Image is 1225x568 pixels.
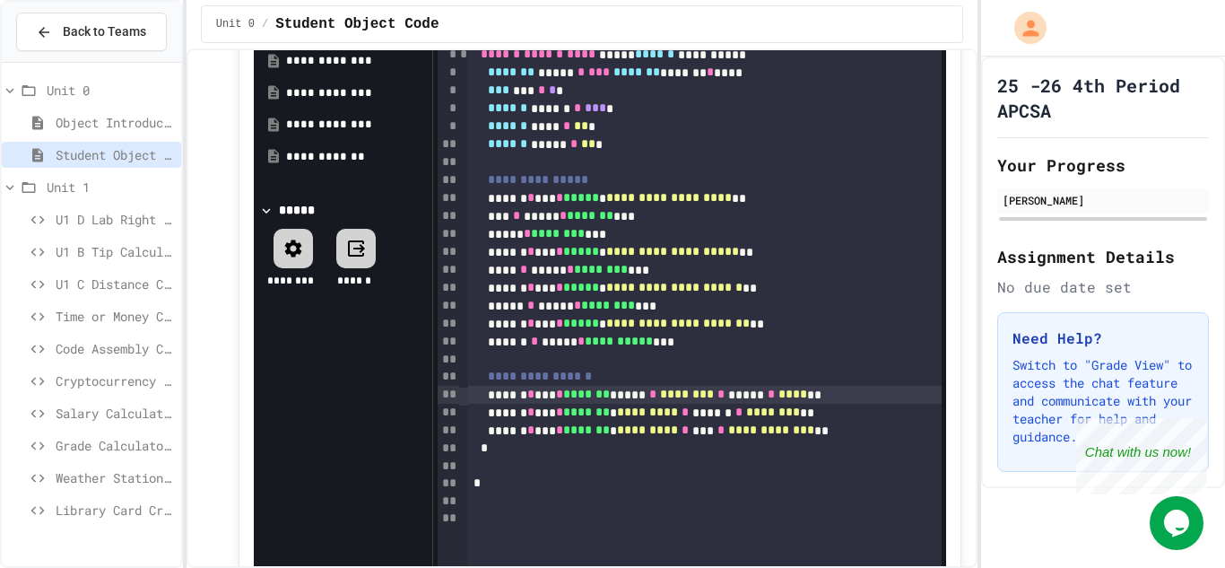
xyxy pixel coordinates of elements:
[995,7,1051,48] div: My Account
[56,404,174,423] span: Salary Calculator Fixer
[275,13,439,35] span: Student Object Code
[56,307,174,326] span: Time or Money Code
[56,242,174,261] span: U1 B Tip Calculator
[56,339,174,358] span: Code Assembly Challenge
[1003,192,1203,208] div: [PERSON_NAME]
[1012,328,1194,349] h3: Need Help?
[47,81,174,100] span: Unit 0
[56,145,174,164] span: Student Object Code
[1150,496,1207,550] iframe: chat widget
[56,468,174,487] span: Weather Station Debugger
[16,13,167,51] button: Back to Teams
[997,276,1209,298] div: No due date set
[47,178,174,197] span: Unit 1
[63,22,146,41] span: Back to Teams
[997,73,1209,123] h1: 25 -26 4th Period APCSA
[56,371,174,390] span: Cryptocurrency Portfolio Debugger
[56,501,174,520] span: Library Card Creator
[997,244,1209,269] h2: Assignment Details
[262,17,268,31] span: /
[56,275,174,293] span: U1 C Distance Calculator
[56,210,174,229] span: U1 D Lab Right Triangle Calculator
[56,436,174,455] span: Grade Calculator Pro
[1012,356,1194,446] p: Switch to "Grade View" to access the chat feature and communicate with your teacher for help and ...
[997,153,1209,178] h2: Your Progress
[1076,418,1207,494] iframe: chat widget
[56,113,174,132] span: Object Introduction
[216,17,255,31] span: Unit 0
